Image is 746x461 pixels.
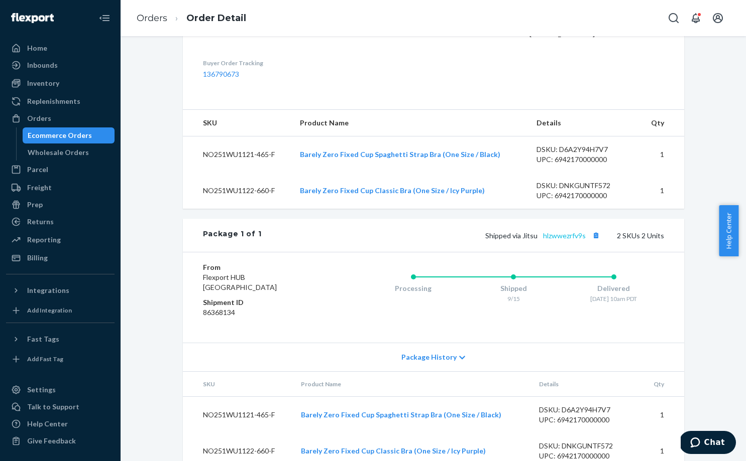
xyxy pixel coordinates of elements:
[6,75,115,91] a: Inventory
[6,232,115,248] a: Reporting
[6,110,115,126] a: Orders
[6,331,115,347] button: Fast Tags
[639,136,684,173] td: 1
[6,93,115,109] a: Replenishments
[27,78,59,88] div: Inventory
[537,191,631,201] div: UPC: 6942170000000
[27,436,76,446] div: Give Feedback
[6,302,115,319] a: Add Integration
[719,205,738,256] button: Help Center
[28,147,89,158] div: Wholesale Orders
[27,96,80,106] div: Replenishments
[27,355,63,363] div: Add Fast Tag
[463,283,564,293] div: Shipped
[203,70,239,78] a: 136790673
[539,405,633,415] div: DSKU: D6A2Y94H7V7
[537,144,631,155] div: DSKU: D6A2Y94H7V7
[301,446,486,455] a: Barely Zero Fixed Cup Classic Bra (One Size / Icy Purple)
[463,294,564,303] div: 9/15
[564,283,664,293] div: Delivered
[292,110,528,136] th: Product Name
[590,229,603,242] button: Copy tracking number
[686,8,706,28] button: Open notifications
[27,183,52,193] div: Freight
[6,382,115,398] a: Settings
[6,282,115,298] button: Integrations
[401,352,457,362] span: Package History
[203,59,379,67] dt: Buyer Order Tracking
[537,155,631,165] div: UPC: 6942170000000
[137,13,167,24] a: Orders
[203,273,277,291] span: Flexport HUB [GEOGRAPHIC_DATA]
[23,144,115,161] a: Wholesale Orders
[301,410,501,419] a: Barely Zero Fixed Cup Spaghetti Strap Bra (One Size / Black)
[539,441,633,451] div: DSKU: DNKGUNTF572
[27,306,72,315] div: Add Integration
[27,165,48,175] div: Parcel
[6,214,115,230] a: Returns
[183,397,293,433] td: NO251WU1121-465-F
[681,431,736,456] iframe: Opens a widget where you can chat to one of our agents
[639,173,684,209] td: 1
[6,40,115,56] a: Home
[300,186,485,195] a: Barely Zero Fixed Cup Classic Bra (One Size / Icy Purple)
[203,297,323,308] dt: Shipment ID
[6,433,115,449] button: Give Feedback
[183,173,292,209] td: NO251WU1122-660-F
[6,351,115,367] a: Add Fast Tag
[539,415,633,425] div: UPC: 6942170000000
[6,250,115,266] a: Billing
[23,127,115,143] a: Ecommerce Orders
[531,372,642,397] th: Details
[300,150,500,159] a: Barely Zero Fixed Cup Spaghetti Strap Bra (One Size / Black)
[28,130,92,140] div: Ecommerce Orders
[564,294,664,303] div: [DATE] 10am PDT
[543,231,586,240] a: hlzwwezrfv9s
[6,399,115,415] button: Talk to Support
[27,200,43,210] div: Prep
[485,231,603,240] span: Shipped via Jitsu
[27,419,68,429] div: Help Center
[6,197,115,213] a: Prep
[203,229,262,242] div: Package 1 of 1
[94,8,115,28] button: Close Navigation
[6,162,115,178] a: Parcel
[642,372,684,397] th: Qty
[6,57,115,73] a: Inbounds
[6,416,115,432] a: Help Center
[708,8,728,28] button: Open account menu
[27,43,47,53] div: Home
[11,13,54,23] img: Flexport logo
[27,217,54,227] div: Returns
[27,334,59,344] div: Fast Tags
[6,180,115,196] a: Freight
[293,372,531,397] th: Product Name
[528,110,639,136] th: Details
[261,229,664,242] div: 2 SKUs 2 Units
[642,397,684,433] td: 1
[183,110,292,136] th: SKU
[27,402,79,412] div: Talk to Support
[129,4,254,33] ol: breadcrumbs
[27,113,51,123] div: Orders
[27,385,56,395] div: Settings
[27,253,48,263] div: Billing
[183,372,293,397] th: SKU
[27,285,69,295] div: Integrations
[27,235,61,245] div: Reporting
[203,308,323,318] dd: 86368134
[539,451,633,461] div: UPC: 6942170000000
[27,60,58,70] div: Inbounds
[664,8,684,28] button: Open Search Box
[183,136,292,173] td: NO251WU1121-465-F
[203,262,323,272] dt: From
[363,283,464,293] div: Processing
[537,181,631,191] div: DSKU: DNKGUNTF572
[186,13,246,24] a: Order Detail
[639,110,684,136] th: Qty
